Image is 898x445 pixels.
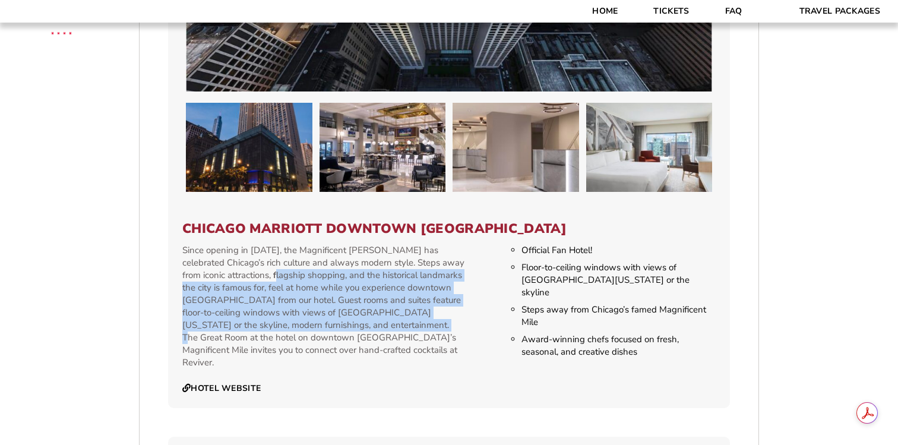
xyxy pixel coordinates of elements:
[521,333,716,358] li: Award-winning chefs focused on fresh, seasonal, and creative dishes
[182,221,716,236] h3: Chicago Marriott Downtown [GEOGRAPHIC_DATA]
[182,244,467,369] p: Since opening in [DATE], the Magnificent [PERSON_NAME] has celebrated Chicago’s rich culture and ...
[521,244,716,257] li: Official Fan Hotel!
[586,103,713,192] img: Chicago Marriott Downtown Magnificent Mile
[521,261,716,299] li: Floor-to-ceiling windows with views of [GEOGRAPHIC_DATA][US_STATE] or the skyline
[453,103,579,192] img: Chicago Marriott Downtown Magnificent Mile
[182,383,261,394] a: Hotel Website
[320,103,446,192] img: Chicago Marriott Downtown Magnificent Mile
[521,304,716,329] li: Steps away from Chicago’s famed Magnificent Mile
[186,103,312,192] img: Chicago Marriott Downtown Magnificent Mile
[36,6,87,58] img: CBS Sports Thanksgiving Classic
